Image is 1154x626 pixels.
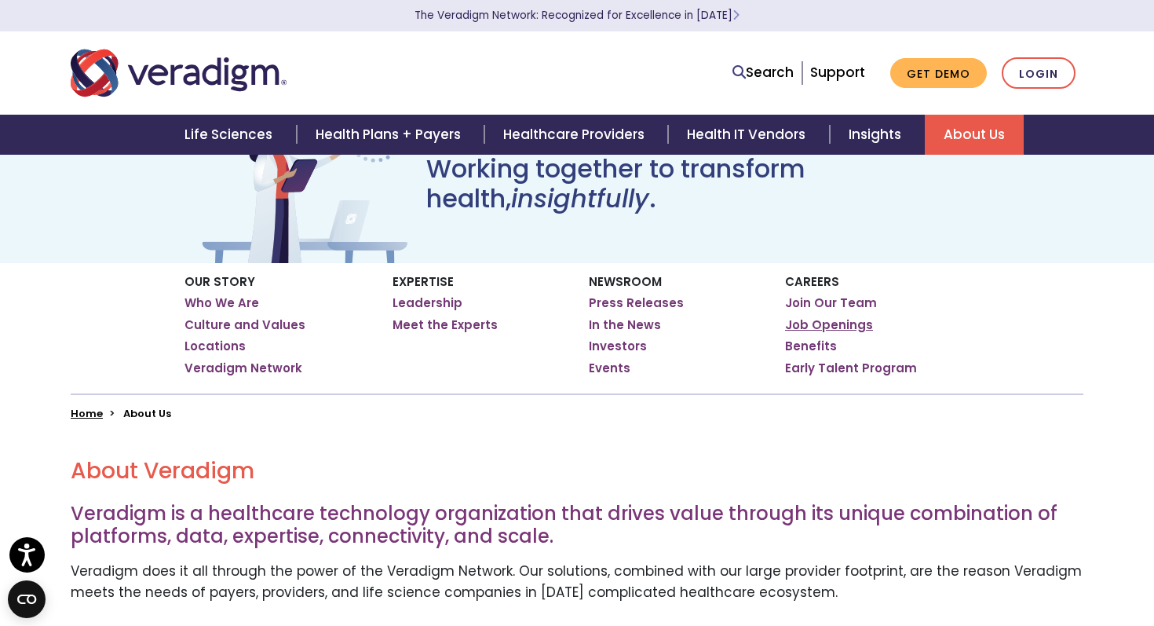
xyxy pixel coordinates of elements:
a: Investors [589,339,647,354]
a: Who We Are [184,295,259,311]
a: Early Talent Program [785,361,917,376]
a: Home [71,406,103,421]
a: Health IT Vendors [668,115,829,155]
h3: Veradigm is a healthcare technology organization that drives value through its unique combination... [71,503,1083,548]
h2: About Veradigm [71,458,1083,485]
a: Search [732,62,794,83]
a: Join Our Team [785,295,877,311]
a: Veradigm Network [184,361,302,376]
img: Veradigm logo [71,47,287,99]
a: About Us [925,115,1024,155]
a: Culture and Values [184,317,305,333]
a: Support [810,63,865,82]
a: The Veradigm Network: Recognized for Excellence in [DATE]Learn More [414,8,740,23]
a: Life Sciences [166,115,296,155]
a: Health Plans + Payers [297,115,484,155]
em: insightfully [511,181,649,216]
a: Healthcare Providers [484,115,668,155]
a: Job Openings [785,317,873,333]
button: Open CMP widget [8,580,46,618]
a: Events [589,361,630,376]
a: Insights [830,115,925,155]
a: Press Releases [589,295,684,311]
span: Learn More [732,8,740,23]
a: In the News [589,317,661,333]
a: Login [1002,57,1075,90]
a: Leadership [393,295,462,311]
a: Get Demo [890,58,987,89]
h1: Working together to transform health, . [426,154,957,214]
a: Benefits [785,339,837,354]
a: Locations [184,339,246,354]
p: Veradigm does it all through the power of the Veradigm Network. Our solutions, combined with our ... [71,561,1083,603]
a: Meet the Experts [393,317,498,333]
